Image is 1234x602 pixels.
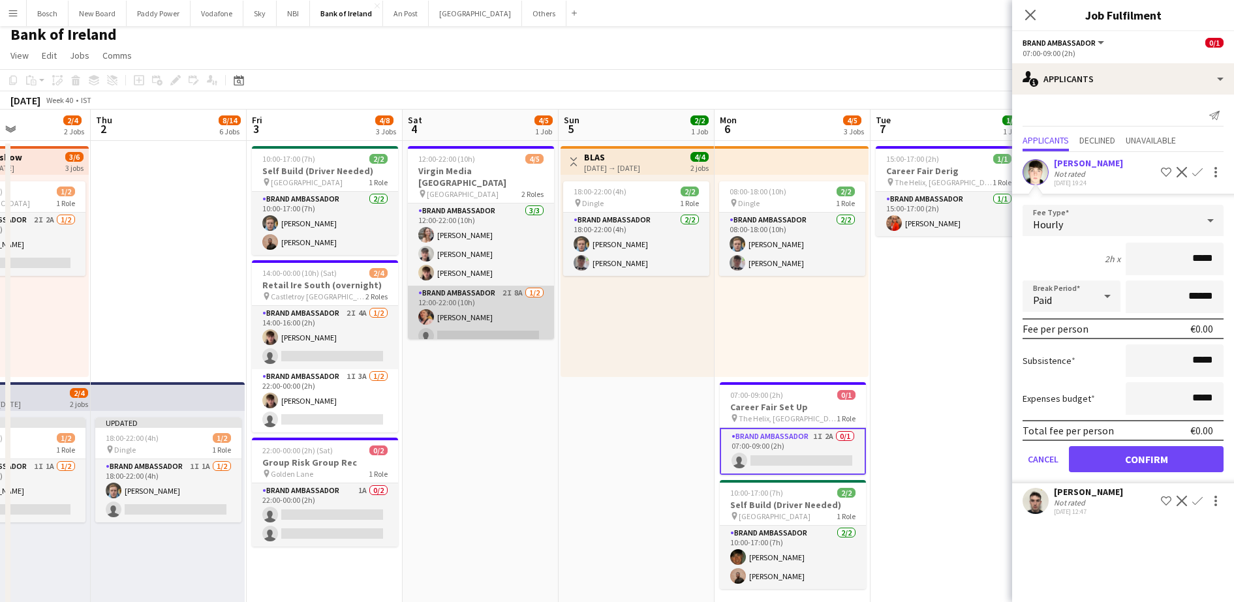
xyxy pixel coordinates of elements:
app-job-card: 22:00-00:00 (2h) (Sat)0/2Group Risk Group Rec Golden Lane1 RoleBrand Ambassador1A0/222:00-00:00 (2h) [252,438,398,547]
div: 3 jobs [65,162,84,173]
span: Sun [564,114,579,126]
div: Applicants [1012,63,1234,95]
span: 1 Role [56,445,75,455]
span: 1/1 [993,154,1011,164]
div: 2 jobs [70,398,88,409]
span: Castletroy [GEOGRAPHIC_DATA] [271,292,365,301]
h3: BLAS [584,151,640,163]
span: 2 Roles [365,292,388,301]
h3: Career Fair Derig [876,165,1022,177]
span: [GEOGRAPHIC_DATA] [739,511,810,521]
h3: Self Build (Driver Needed) [720,499,866,511]
span: 1 Role [369,469,388,479]
div: [DATE] → [DATE] [584,163,640,173]
a: Jobs [65,47,95,64]
app-card-role: Brand Ambassador2/208:00-18:00 (10h)[PERSON_NAME][PERSON_NAME] [719,213,865,276]
div: 6 Jobs [219,127,240,136]
h3: Group Risk Group Rec [252,457,398,468]
span: 1 Role [837,511,856,521]
app-card-role: Brand Ambassador2I8A1/212:00-22:00 (10h)[PERSON_NAME] [408,286,554,349]
div: [PERSON_NAME] [1054,486,1123,498]
div: 2 jobs [690,162,709,173]
span: 1 Role [837,414,856,423]
span: [GEOGRAPHIC_DATA] [427,189,499,199]
span: 0/1 [1205,38,1224,48]
div: 1 Job [535,127,552,136]
span: 4/5 [525,154,544,164]
span: Dingle [738,198,760,208]
div: 07:00-09:00 (2h) [1023,48,1224,58]
div: Updated [95,417,241,428]
div: 2h x [1105,253,1120,265]
span: 2/4 [369,268,388,278]
span: Jobs [70,50,89,61]
div: [PERSON_NAME] [1054,157,1123,169]
app-job-card: 10:00-17:00 (7h)2/2Self Build (Driver Needed) [GEOGRAPHIC_DATA]1 RoleBrand Ambassador2/210:00-17:... [720,480,866,589]
span: 1/2 [213,433,231,443]
app-card-role: Brand Ambassador1/115:00-17:00 (2h)[PERSON_NAME] [876,192,1022,236]
span: Dingle [582,198,604,208]
span: Dingle [114,445,136,455]
label: Expenses budget [1023,393,1095,404]
button: NBI [277,1,310,26]
div: Total fee per person [1023,424,1114,437]
span: 2/2 [369,154,388,164]
div: €0.00 [1190,424,1213,437]
div: 18:00-22:00 (4h)2/2 Dingle1 RoleBrand Ambassador2/218:00-22:00 (4h)[PERSON_NAME][PERSON_NAME] [563,181,709,276]
app-card-role: Brand Ambassador3/312:00-22:00 (10h)[PERSON_NAME][PERSON_NAME][PERSON_NAME] [408,203,554,286]
h3: Virgin Media [GEOGRAPHIC_DATA] [408,165,554,188]
span: 2 Roles [521,189,544,199]
span: 1/2 [57,187,75,196]
button: Bosch [27,1,69,26]
span: 15:00-17:00 (2h) [886,154,939,164]
div: 1 Job [1003,127,1020,136]
button: Vodafone [191,1,243,26]
span: 0/1 [837,390,856,400]
div: [DATE] 19:24 [1054,179,1123,187]
app-job-card: 14:00-00:00 (10h) (Sat)2/4Retail Ire South (overnight) Castletroy [GEOGRAPHIC_DATA]2 RolesBrand A... [252,260,398,432]
span: 2/2 [690,115,709,125]
a: Edit [37,47,62,64]
span: 0/2 [369,445,388,455]
div: Fee per person [1023,322,1088,335]
span: 4/5 [843,115,861,125]
div: IST [81,95,91,105]
span: 1 Role [369,177,388,187]
span: Week 40 [43,95,76,105]
span: 2/2 [837,187,855,196]
span: 2/2 [681,187,699,196]
span: Hourly [1033,218,1063,231]
button: An Post [383,1,429,26]
div: [DATE] 12:47 [1054,507,1123,516]
span: 1 Role [836,198,855,208]
span: 07:00-09:00 (2h) [730,390,783,400]
button: Cancel [1023,446,1064,472]
a: Comms [97,47,137,64]
div: 3 Jobs [376,127,396,136]
span: 8/14 [219,115,241,125]
app-card-role: Brand Ambassador1I3A1/222:00-00:00 (2h)[PERSON_NAME] [252,369,398,432]
span: Mon [720,114,737,126]
button: [GEOGRAPHIC_DATA] [429,1,522,26]
span: Sat [408,114,422,126]
span: 18:00-22:00 (4h) [106,433,159,443]
div: Updated18:00-22:00 (4h)1/2 Dingle1 RoleBrand Ambassador1I1A1/218:00-22:00 (4h)[PERSON_NAME] [95,417,241,522]
span: 1/1 [1002,115,1021,125]
span: The Helix, [GEOGRAPHIC_DATA] [739,414,837,423]
app-card-role: Brand Ambassador2/218:00-22:00 (4h)[PERSON_NAME][PERSON_NAME] [563,213,709,276]
app-card-role: Brand Ambassador2/210:00-17:00 (7h)[PERSON_NAME][PERSON_NAME] [720,526,866,589]
span: 2/4 [70,388,88,398]
span: Paid [1033,293,1052,307]
button: Bank of Ireland [310,1,383,26]
button: Brand Ambassador [1023,38,1106,48]
div: 2 Jobs [64,127,84,136]
label: Subsistence [1023,355,1075,367]
span: 3/6 [65,152,84,162]
span: 12:00-22:00 (10h) [418,154,475,164]
span: 7 [874,121,891,136]
span: Tue [876,114,891,126]
span: 4 [406,121,422,136]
